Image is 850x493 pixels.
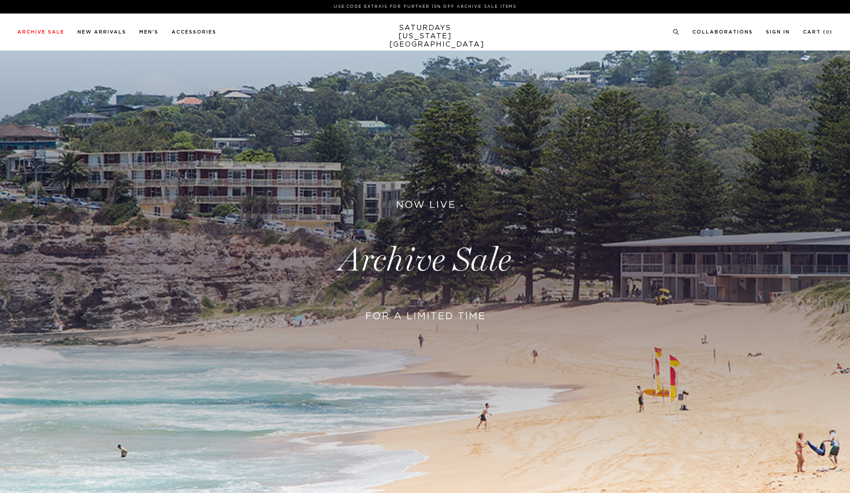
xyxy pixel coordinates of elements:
[78,30,126,34] a: New Arrivals
[139,30,159,34] a: Men's
[803,30,833,34] a: Cart (0)
[21,3,829,10] p: Use Code EXTRA15 for Further 15% Off Archive Sale Items
[692,30,753,34] a: Collaborations
[389,24,461,49] a: SATURDAYS[US_STATE][GEOGRAPHIC_DATA]
[17,30,64,34] a: Archive Sale
[826,30,830,34] small: 0
[172,30,216,34] a: Accessories
[766,30,790,34] a: Sign In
